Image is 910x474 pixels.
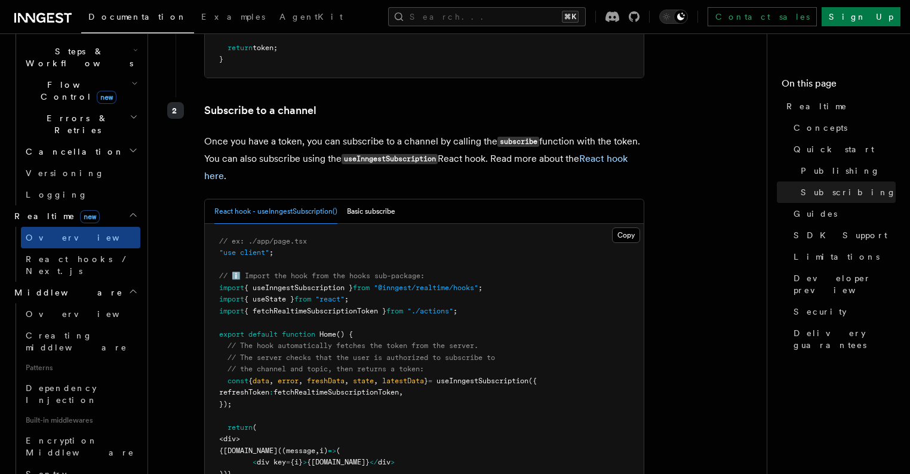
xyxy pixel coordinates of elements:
[248,377,253,385] span: {
[253,377,269,385] span: data
[278,377,299,385] span: error
[822,7,900,26] a: Sign Up
[227,377,248,385] span: const
[214,199,337,224] button: React hook - useInngestSubscription()
[794,327,896,351] span: Delivery guarantees
[399,388,403,396] span: ,
[273,388,399,396] span: fetchRealtimeSubscriptionToken
[294,295,311,303] span: from
[353,284,370,292] span: from
[789,246,896,267] a: Limitations
[88,12,187,21] span: Documentation
[796,181,896,203] a: Subscribing
[794,208,837,220] span: Guides
[167,102,184,119] div: 2
[286,458,290,466] span: =
[223,435,236,443] span: div
[219,400,232,408] span: });
[21,248,140,282] a: React hooks / Next.js
[244,307,386,315] span: { fetchRealtimeSubscriptionToken }
[21,45,133,69] span: Steps & Workflows
[204,133,644,184] p: Once you have a token, you can subscribe to a channel by calling the function with the token. You...
[528,377,537,385] span: ({
[789,203,896,224] a: Guides
[562,11,579,23] kbd: ⌘K
[21,227,140,248] a: Overview
[353,377,374,385] span: state
[782,76,896,96] h4: On this page
[299,377,303,385] span: ,
[21,41,140,74] button: Steps & Workflows
[345,295,349,303] span: ;
[436,377,528,385] span: useInngestSubscription
[272,4,350,32] a: AgentKit
[21,141,140,162] button: Cancellation
[10,210,100,222] span: Realtime
[386,307,403,315] span: from
[227,44,253,52] span: return
[10,227,140,282] div: Realtimenew
[21,107,140,141] button: Errors & Retries
[219,284,244,292] span: import
[290,458,303,466] span: {i}
[801,186,896,198] span: Subscribing
[257,458,286,466] span: div key
[21,74,140,107] button: Flow Controlnew
[347,199,395,224] button: Basic subscribe
[26,331,127,352] span: Creating middleware
[307,458,370,466] span: {[DOMAIN_NAME]}
[21,411,140,430] span: Built-in middlewares
[374,377,378,385] span: ,
[244,295,294,303] span: { useState }
[269,388,273,396] span: :
[388,7,586,26] button: Search...⌘K
[282,330,315,338] span: function
[782,96,896,117] a: Realtime
[219,330,244,338] span: export
[219,435,223,443] span: <
[279,12,343,21] span: AgentKit
[478,284,482,292] span: ;
[269,377,273,385] span: ,
[378,458,391,466] span: div
[227,423,253,432] span: return
[244,284,353,292] span: { useInngestSubscription }
[801,165,880,177] span: Publishing
[319,330,336,338] span: Home
[315,295,345,303] span: "react"
[794,122,847,134] span: Concepts
[219,307,244,315] span: import
[21,358,140,377] span: Patterns
[219,447,315,455] span: {[DOMAIN_NAME]((message
[219,295,244,303] span: import
[219,237,307,245] span: // ex: ./app/page.tsx
[204,102,644,119] p: Subscribe to a channel
[345,377,349,385] span: ,
[10,205,140,227] button: Realtimenew
[391,458,395,466] span: >
[789,267,896,301] a: Developer preview
[253,458,257,466] span: <
[382,377,424,385] span: latestData
[303,458,307,466] span: >
[26,436,134,457] span: Encryption Middleware
[21,303,140,325] a: Overview
[26,254,131,276] span: React hooks / Next.js
[336,330,353,338] span: () {
[789,301,896,322] a: Security
[26,190,88,199] span: Logging
[794,272,896,296] span: Developer preview
[789,322,896,356] a: Delivery guarantees
[10,287,123,298] span: Middleware
[219,55,223,63] span: }
[253,44,278,52] span: token;
[659,10,688,24] button: Toggle dark mode
[789,117,896,138] a: Concepts
[708,7,817,26] a: Contact sales
[219,272,425,280] span: // ℹ️ Import the hook from the hooks sub-package:
[796,160,896,181] a: Publishing
[794,251,880,263] span: Limitations
[319,447,328,455] span: i)
[336,447,340,455] span: (
[315,447,319,455] span: ,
